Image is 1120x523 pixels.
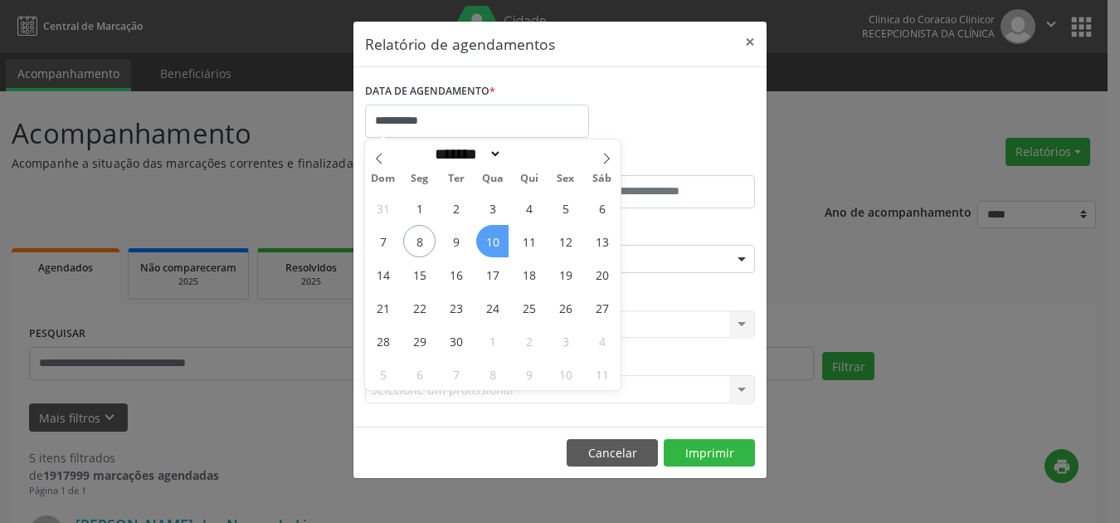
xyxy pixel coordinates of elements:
span: Setembro 25, 2025 [513,291,545,324]
span: Setembro 3, 2025 [476,192,509,224]
span: Setembro 2, 2025 [440,192,472,224]
span: Outubro 4, 2025 [586,325,618,357]
span: Setembro 12, 2025 [549,225,582,257]
span: Setembro 23, 2025 [440,291,472,324]
span: Qua [475,174,511,184]
span: Setembro 14, 2025 [367,258,399,291]
label: DATA DE AGENDAMENTO [365,79,495,105]
span: Outubro 10, 2025 [549,358,582,390]
span: Qui [511,174,548,184]
span: Setembro 16, 2025 [440,258,472,291]
span: Setembro 9, 2025 [440,225,472,257]
h5: Relatório de agendamentos [365,33,555,55]
button: Imprimir [664,439,755,467]
span: Dom [365,174,402,184]
span: Setembro 17, 2025 [476,258,509,291]
span: Outubro 9, 2025 [513,358,545,390]
span: Setembro 28, 2025 [367,325,399,357]
span: Setembro 4, 2025 [513,192,545,224]
span: Setembro 15, 2025 [403,258,436,291]
span: Setembro 26, 2025 [549,291,582,324]
span: Setembro 18, 2025 [513,258,545,291]
span: Outubro 5, 2025 [367,358,399,390]
button: Cancelar [567,439,658,467]
span: Sáb [584,174,621,184]
span: Setembro 21, 2025 [367,291,399,324]
span: Sex [548,174,584,184]
span: Setembro 7, 2025 [367,225,399,257]
span: Outubro 8, 2025 [476,358,509,390]
span: Setembro 30, 2025 [440,325,472,357]
span: Seg [402,174,438,184]
span: Outubro 1, 2025 [476,325,509,357]
span: Setembro 29, 2025 [403,325,436,357]
span: Setembro 27, 2025 [586,291,618,324]
span: Setembro 22, 2025 [403,291,436,324]
span: Setembro 13, 2025 [586,225,618,257]
span: Setembro 24, 2025 [476,291,509,324]
span: Setembro 6, 2025 [586,192,618,224]
label: ATÉ [564,149,755,175]
span: Outubro 7, 2025 [440,358,472,390]
span: Setembro 19, 2025 [549,258,582,291]
span: Outubro 11, 2025 [586,358,618,390]
span: Setembro 20, 2025 [586,258,618,291]
span: Outubro 6, 2025 [403,358,436,390]
span: Setembro 5, 2025 [549,192,582,224]
span: Setembro 1, 2025 [403,192,436,224]
select: Month [429,145,502,163]
span: Outubro 2, 2025 [513,325,545,357]
span: Setembro 8, 2025 [403,225,436,257]
span: Outubro 3, 2025 [549,325,582,357]
input: Year [502,145,557,163]
span: Setembro 11, 2025 [513,225,545,257]
span: Setembro 10, 2025 [476,225,509,257]
span: Ter [438,174,475,184]
span: Agosto 31, 2025 [367,192,399,224]
button: Close [733,22,767,62]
